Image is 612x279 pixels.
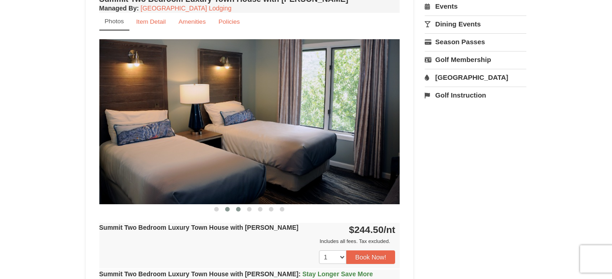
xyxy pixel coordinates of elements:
span: Managed By [99,5,137,12]
strong: $244.50 [349,224,396,235]
div: Includes all fees. Tax excluded. [99,237,396,246]
span: /nt [384,224,396,235]
a: Season Passes [425,33,526,50]
a: Photos [99,13,129,31]
a: Item Detail [130,13,172,31]
a: Policies [212,13,246,31]
a: Golf Instruction [425,87,526,103]
small: Policies [218,18,240,25]
strong: Summit Two Bedroom Luxury Town House with [PERSON_NAME] [99,224,298,231]
img: 18876286-203-b82bb466.png [99,39,400,204]
a: [GEOGRAPHIC_DATA] [425,69,526,86]
span: : [298,270,301,278]
span: Stay Longer Save More [302,270,373,278]
a: [GEOGRAPHIC_DATA] Lodging [141,5,231,12]
a: Dining Events [425,15,526,32]
a: Golf Membership [425,51,526,68]
small: Item Detail [136,18,166,25]
small: Photos [105,18,124,25]
small: Amenities [179,18,206,25]
strong: Summit Two Bedroom Luxury Town House with [PERSON_NAME] [99,270,373,278]
strong: : [99,5,139,12]
button: Book Now! [346,250,396,264]
a: Amenities [173,13,212,31]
